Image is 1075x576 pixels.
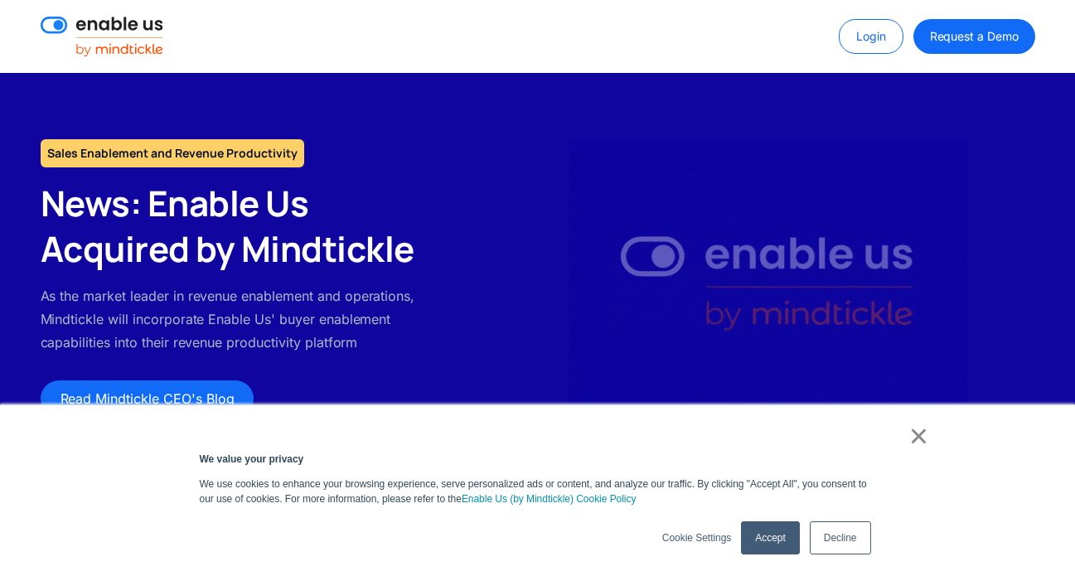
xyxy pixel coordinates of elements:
p: As the market leader in revenue enablement and operations, Mindtickle will incorporate Enable Us'... [41,284,436,354]
strong: We value your privacy [200,453,304,465]
img: Enable Us by Mindtickle [569,139,967,428]
a: Request a Demo [913,19,1035,54]
p: We use cookies to enhance your browsing experience, serve personalized ads or content, and analyz... [200,477,876,506]
a: Cookie Settings [662,530,731,545]
h2: News: Enable Us Acquired by Mindtickle [41,181,436,271]
a: Read Mindtickle CEO's Blog [41,380,254,417]
a: Accept [741,521,799,554]
a: × [909,428,929,443]
a: Enable Us (by Mindtickle) Cookie Policy [462,491,637,506]
h1: Sales Enablement and Revenue Productivity [41,139,304,167]
a: Decline [810,521,871,554]
a: Login [839,19,903,54]
div: next slide [1009,73,1075,494]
